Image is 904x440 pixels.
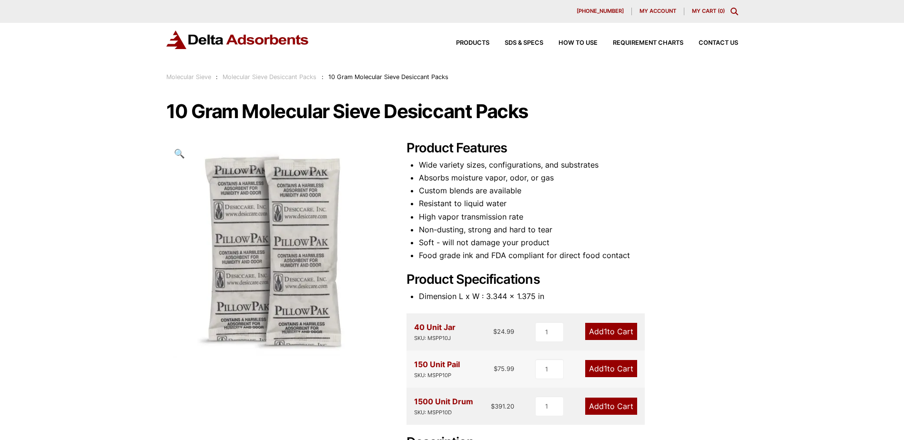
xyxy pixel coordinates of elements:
span: 1 [604,401,607,411]
li: Dimension L x W : 3.344 x 1.375 in [419,290,738,303]
a: Requirement Charts [598,40,683,46]
span: $ [494,365,498,372]
div: SKU: MSPP10J [414,334,456,343]
a: My Cart (0) [692,8,725,14]
a: SDS & SPECS [489,40,543,46]
span: How to Use [559,40,598,46]
a: Molecular Sieve Desiccant Packs [223,73,316,80]
div: 150 Unit Pail [414,358,460,380]
span: Products [456,40,489,46]
div: Toggle Modal Content [731,8,738,15]
a: How to Use [543,40,598,46]
li: Custom blends are available [419,184,738,197]
a: Add1to Cart [585,360,637,377]
span: SDS & SPECS [505,40,543,46]
h2: Product Specifications [406,272,738,288]
h1: 10 Gram Molecular Sieve Desiccant Packs [166,101,738,121]
span: 🔍 [174,148,185,159]
bdi: 75.99 [494,365,514,372]
span: $ [491,402,495,410]
li: Soft - will not damage your product [419,236,738,249]
li: Absorbs moisture vapor, odor, or gas [419,171,738,184]
li: High vapor transmission rate [419,210,738,223]
bdi: 391.20 [491,402,514,410]
h2: Product Features [406,140,738,156]
span: : [322,73,324,80]
li: Non-dusting, strong and hard to tear [419,223,738,236]
a: Add1to Cart [585,323,637,340]
div: 40 Unit Jar [414,321,456,343]
span: Contact Us [699,40,738,46]
a: My account [632,8,684,15]
span: 10 Gram Molecular Sieve Desiccant Packs [328,73,448,80]
bdi: 24.99 [493,328,514,335]
a: View full-screen image gallery [166,140,193,167]
span: 1 [604,327,607,336]
a: Add1to Cart [585,398,637,415]
span: : [216,73,218,80]
a: [PHONE_NUMBER] [569,8,632,15]
a: Contact Us [683,40,738,46]
a: Products [441,40,489,46]
span: 0 [720,8,723,14]
span: $ [493,328,497,335]
a: Molecular Sieve [166,73,211,80]
span: Requirement Charts [613,40,683,46]
li: Resistant to liquid water [419,197,738,210]
img: Delta Adsorbents [166,30,309,49]
span: [PHONE_NUMBER] [577,9,624,14]
span: 1 [604,364,607,373]
li: Wide variety sizes, configurations, and substrates [419,159,738,171]
div: SKU: MSPP10D [414,408,473,417]
li: Food grade ink and FDA compliant for direct food contact [419,249,738,262]
span: My account [640,9,676,14]
div: 1500 Unit Drum [414,395,473,417]
div: SKU: MSPP10P [414,371,460,380]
